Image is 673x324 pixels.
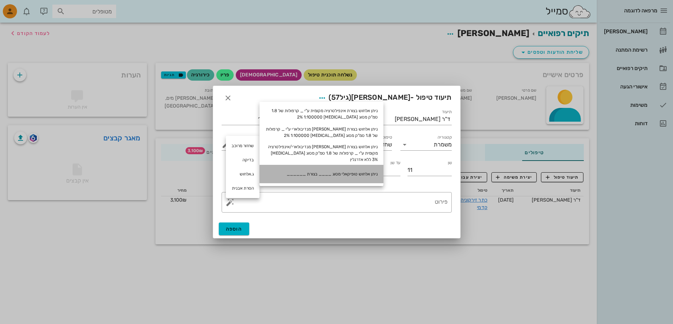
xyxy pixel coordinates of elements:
[226,153,259,167] div: בדיקה
[222,140,230,149] button: מחיר ₪ appended action
[331,93,340,102] span: 57
[259,165,383,183] div: ניתן אלחוש טופיקאלי מסוג ____ בצורת ______
[351,93,410,102] span: [PERSON_NAME]
[329,93,351,102] span: (גיל )
[226,226,243,232] span: הוספה
[259,141,383,165] div: ניתן אלחוש בצורת [PERSON_NAME] מנדיבולארי/אינפילטרציה מקומית ע"י _ קרפולות של 1.8 סמ"ק מסוג [MEDI...
[447,160,451,166] label: שן
[259,123,383,141] div: ניתן אלחוש בצורת [PERSON_NAME] מנדיבולארי ע"י _ קרפולות של 1.8 סמ"ק מסוג [MEDICAL_DATA] 2% 1:100000
[437,135,452,140] label: קטגוריה
[219,222,250,235] button: הוספה
[316,92,451,104] span: תיעוד טיפול -
[226,139,259,153] div: שחזור מרוכב
[442,109,452,115] label: תיעוד
[383,135,392,140] label: טיפול
[259,105,383,123] div: ניתן אלחוש בצורת אינפילטרציה מקומית ע"י _ קרפולות של 1.8 סמ"ק מסוג [MEDICAL_DATA] 2% 1:100000
[226,167,259,181] div: ג.אלחוש
[390,160,400,166] label: עד שן
[341,114,452,125] div: תיעודד"ר [PERSON_NAME]
[226,181,259,195] div: הסרת אבנית
[395,116,450,122] div: ד"ר [PERSON_NAME]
